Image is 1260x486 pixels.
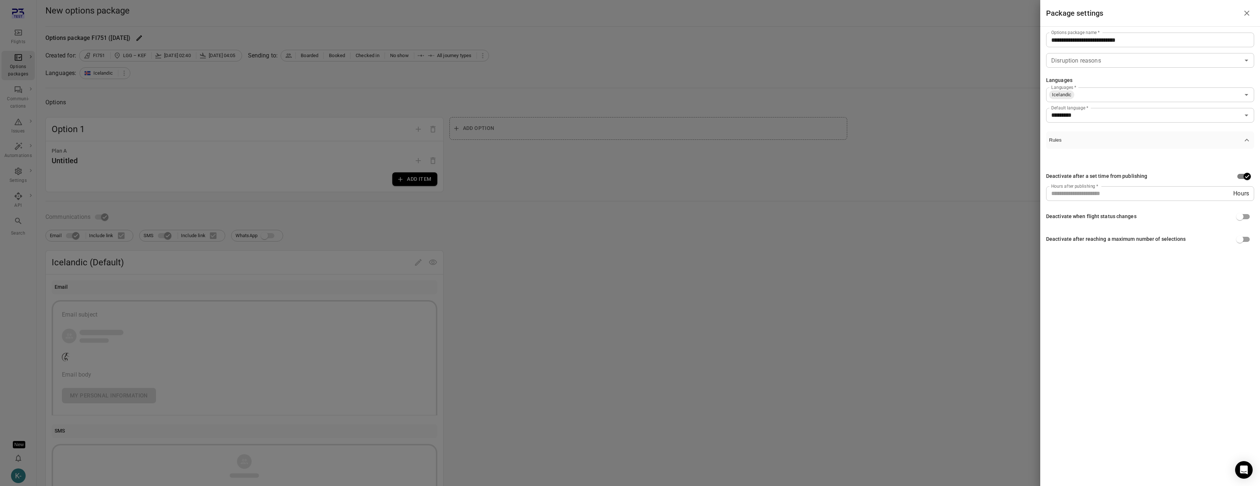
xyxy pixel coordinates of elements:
div: Hours [1046,186,1254,201]
h1: Package settings [1046,7,1103,19]
label: Languages [1051,84,1076,90]
div: Deactivate after reaching a maximum number of selections [1046,235,1186,243]
button: Close drawer [1239,6,1254,20]
label: Hours after publishing [1051,183,1098,189]
div: Languages [1046,76,1072,85]
button: Open [1241,110,1252,120]
label: Default language [1051,105,1088,111]
label: Options package name [1051,29,1100,35]
div: Rules [1046,149,1254,258]
span: Rules [1049,137,1242,143]
div: Deactivate after a set time from publishing [1046,172,1147,180]
button: Open [1241,90,1252,100]
button: Rules [1046,131,1254,149]
span: Icelandic [1049,91,1074,98]
button: Open [1241,55,1252,66]
div: Deactivate when flight status changes [1046,213,1137,221]
div: Open Intercom Messenger [1235,461,1253,479]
